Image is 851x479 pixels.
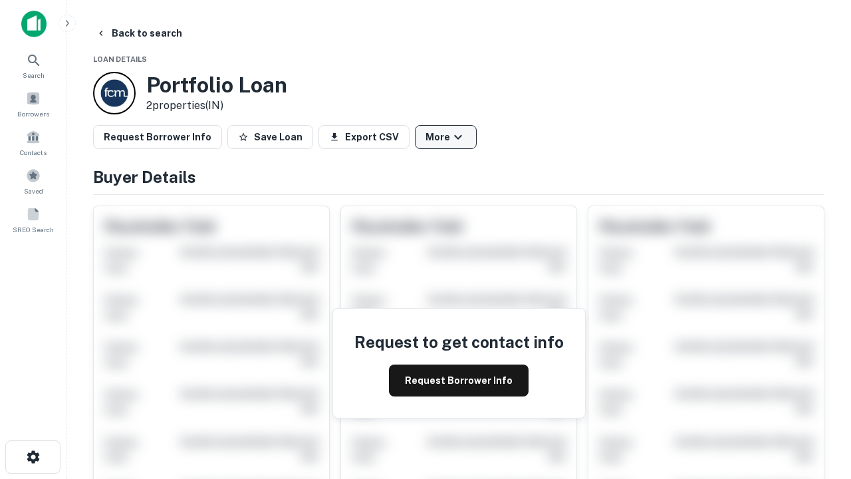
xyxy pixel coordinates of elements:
[21,11,47,37] img: capitalize-icon.png
[24,186,43,196] span: Saved
[90,21,187,45] button: Back to search
[4,202,62,238] a: SREO Search
[4,86,62,122] a: Borrowers
[318,125,410,149] button: Export CSV
[785,330,851,394] iframe: Chat Widget
[354,330,564,354] h4: Request to get contact info
[23,70,45,80] span: Search
[389,365,529,397] button: Request Borrower Info
[227,125,313,149] button: Save Loan
[4,124,62,160] a: Contacts
[13,224,54,235] span: SREO Search
[93,55,147,63] span: Loan Details
[20,147,47,158] span: Contacts
[4,163,62,199] a: Saved
[17,108,49,119] span: Borrowers
[146,73,287,98] h3: Portfolio Loan
[93,165,824,189] h4: Buyer Details
[415,125,477,149] button: More
[4,47,62,83] a: Search
[93,125,222,149] button: Request Borrower Info
[146,98,287,114] p: 2 properties (IN)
